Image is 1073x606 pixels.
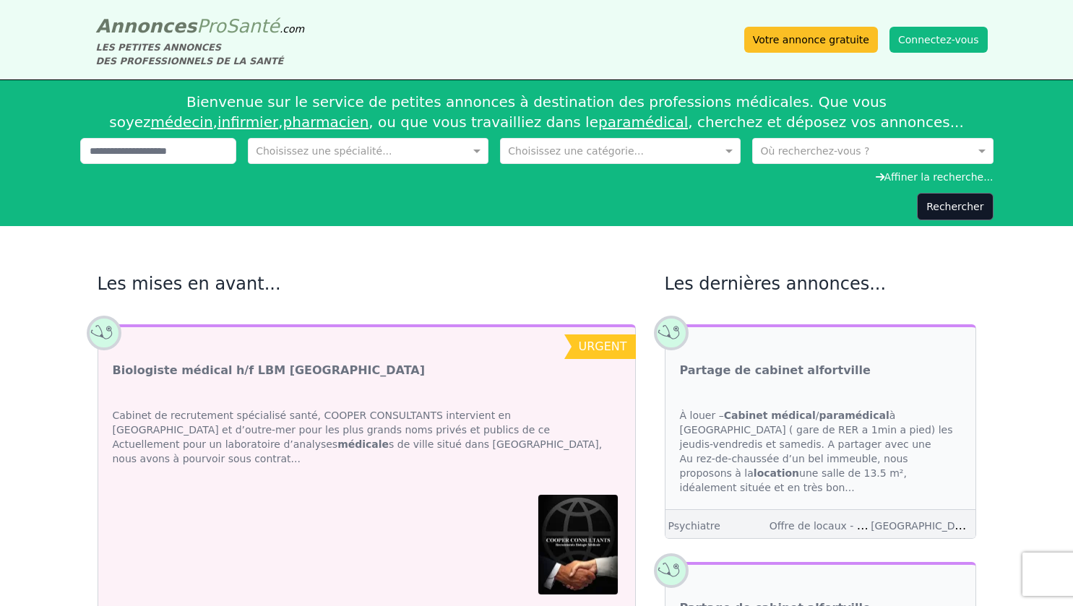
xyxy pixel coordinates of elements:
[280,23,304,35] span: .com
[724,410,816,421] strong: Cabinet médical
[598,113,688,131] a: paramédical
[889,27,988,53] button: Connectez-vous
[197,15,226,37] span: Pro
[96,15,197,37] span: Annonces
[283,113,369,131] a: pharmacien
[96,40,305,68] div: LES PETITES ANNONCES DES PROFESSIONNELS DE LA SANTÉ
[744,27,878,53] a: Votre annonce gratuite
[113,362,426,379] a: Biologiste médical h/f LBM [GEOGRAPHIC_DATA]
[917,193,993,220] button: Rechercher
[871,519,1001,532] a: [GEOGRAPHIC_DATA] (94)
[770,519,902,532] a: Offre de locaux - Clientèle
[668,520,720,532] a: Psychiatre
[578,339,626,353] span: urgent
[754,467,799,479] strong: location
[680,362,871,379] a: Partage de cabinet alfortville
[80,170,994,184] div: Affiner la recherche...
[217,113,278,131] a: infirmier
[96,15,305,37] a: AnnoncesProSanté.com
[819,410,889,421] strong: paramédical
[665,272,976,295] h2: Les dernières annonces...
[80,86,994,138] div: Bienvenue sur le service de petites annonces à destination des professions médicales. Que vous so...
[98,394,635,480] div: Cabinet de recrutement spécialisé santé, COOPER CONSULTANTS intervient en [GEOGRAPHIC_DATA] et d’...
[538,495,617,594] img: Biologiste médical h/f LBM Paris
[98,272,636,295] h2: Les mises en avant...
[665,394,975,509] div: À louer – / à [GEOGRAPHIC_DATA] ( gare de RER a 1min a pied) les jeudis-vendredis et samedis. A p...
[337,438,389,450] strong: médicale
[226,15,280,37] span: Santé
[151,113,213,131] a: médecin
